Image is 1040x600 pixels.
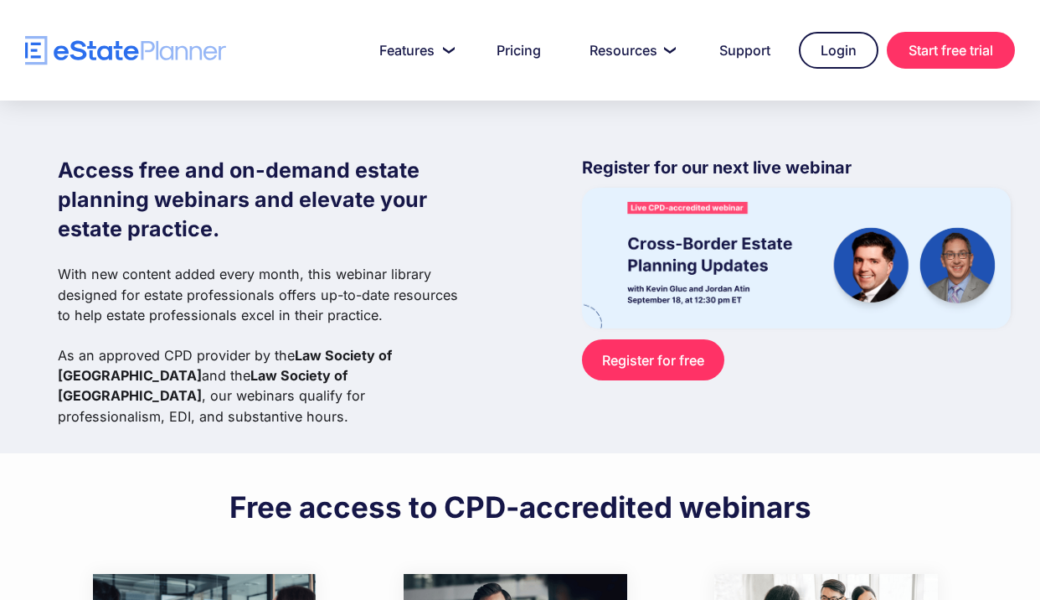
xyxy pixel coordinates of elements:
a: Login [799,32,878,69]
a: Resources [569,34,691,67]
p: With new content added every month, this webinar library designed for estate professionals offers... [58,264,467,427]
strong: Law Society of [GEOGRAPHIC_DATA] [58,367,348,404]
h1: Access free and on-demand estate planning webinars and elevate your estate practice. [58,156,467,244]
a: home [25,36,226,65]
a: Start free trial [887,32,1015,69]
img: eState Academy webinar [582,188,1011,328]
h2: Free access to CPD-accredited webinars [229,489,811,525]
p: Register for our next live webinar [582,156,1011,188]
strong: Law Society of [GEOGRAPHIC_DATA] [58,347,392,384]
a: Support [699,34,790,67]
a: Features [359,34,468,67]
a: Register for free [582,339,724,380]
a: Pricing [476,34,561,67]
